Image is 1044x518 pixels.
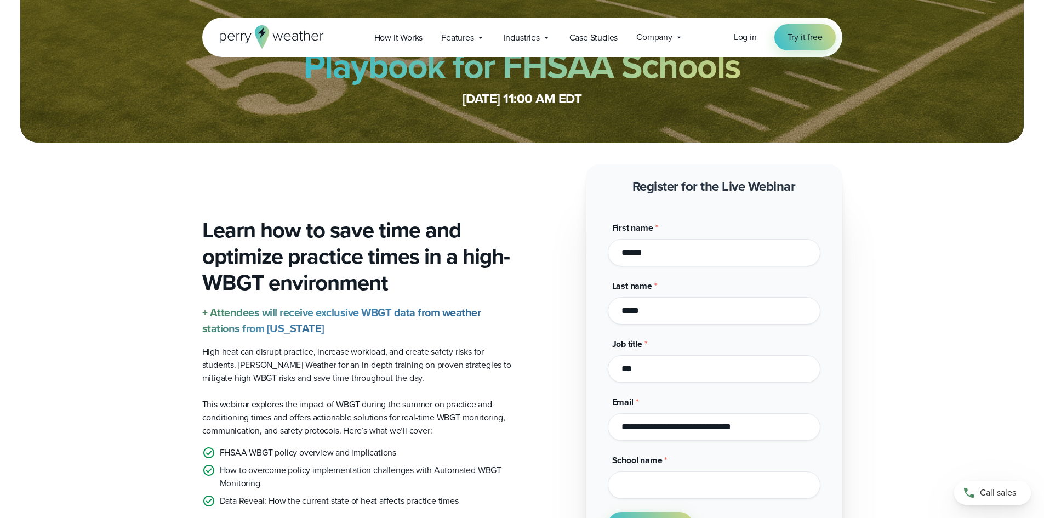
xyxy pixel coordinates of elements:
p: This webinar explores the impact of WBGT during the summer on practice and conditioning times and... [202,398,514,437]
strong: Register for the Live Webinar [632,177,796,196]
strong: [DATE] 11:00 AM EDT [463,89,582,109]
span: Industries [504,31,540,44]
span: Company [636,31,672,44]
span: Log in [734,31,757,43]
span: Features [441,31,473,44]
span: How it Works [374,31,423,44]
span: Email [612,396,634,408]
a: Call sales [954,481,1031,505]
a: Case Studies [560,26,627,49]
span: Call sales [980,486,1016,499]
span: Job title [612,338,642,350]
span: School name [612,454,663,466]
p: Data Reveal: How the current state of heat affects practice times [220,494,459,508]
span: Try it free [788,31,823,44]
p: How to overcome policy implementation challenges with Automated WBGT Monitoring [220,464,514,490]
a: Log in [734,31,757,44]
p: High heat can disrupt practice, increase workload, and create safety risks for students. [PERSON_... [202,345,514,385]
h3: Learn how to save time and optimize practice times in a high-WBGT environment [202,217,514,296]
strong: + Attendees will receive exclusive WBGT data from weather stations from [US_STATE] [202,304,481,337]
a: Try it free [774,24,836,50]
p: FHSAA WBGT policy overview and implications [220,446,396,459]
a: How it Works [365,26,432,49]
strong: The Preseason WBGT Playbook for FHSAA Schools [304,5,741,92]
span: Last name [612,280,652,292]
span: Case Studies [569,31,618,44]
span: First name [612,221,653,234]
